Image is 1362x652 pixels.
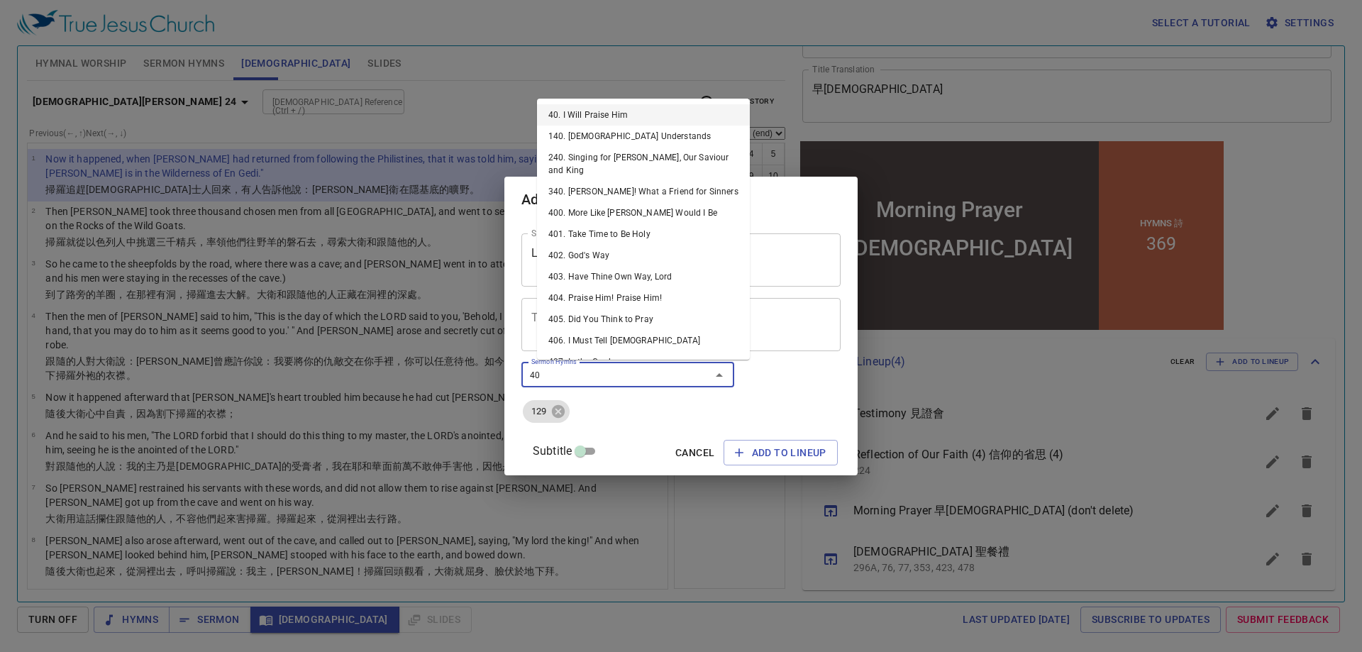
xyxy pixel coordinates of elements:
h2: Add to Lineup [521,188,841,211]
li: 402. God's Way [537,245,750,266]
div: 早[DEMOGRAPHIC_DATA] [31,96,276,126]
li: 400. More Like [PERSON_NAME] Would I Be [537,202,750,223]
p: Hymns 詩 [343,79,387,92]
li: 407. In the Garden [537,351,750,372]
div: Morning Prayer [79,60,226,84]
li: 240. Singing for [PERSON_NAME], Our Saviour and King [537,147,750,181]
li: 406. I Must Tell [DEMOGRAPHIC_DATA] [537,330,750,351]
li: 401. Take Time to Be Holy [537,223,750,245]
span: Cancel [675,444,714,462]
li: 405. Did You Think to Pray [537,309,750,330]
button: Close [709,365,729,385]
li: 369 [350,96,380,116]
span: Subtitle [533,443,572,460]
span: 129 [523,405,555,419]
li: 140. [DEMOGRAPHIC_DATA] Understands [537,126,750,147]
li: 40. I Will Praise Him [537,104,750,126]
span: Add to Lineup [735,444,826,462]
li: 340. [PERSON_NAME]! What a Friend for Sinners [537,181,750,202]
button: Cancel [670,440,720,466]
textarea: Looking After Your Vineyard [531,246,831,273]
li: 404. Praise Him! Praise Him! [537,287,750,309]
button: Add to Lineup [724,440,838,466]
div: 129 [523,400,570,423]
li: 403. Have Thine Own Way, Lord [537,266,750,287]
